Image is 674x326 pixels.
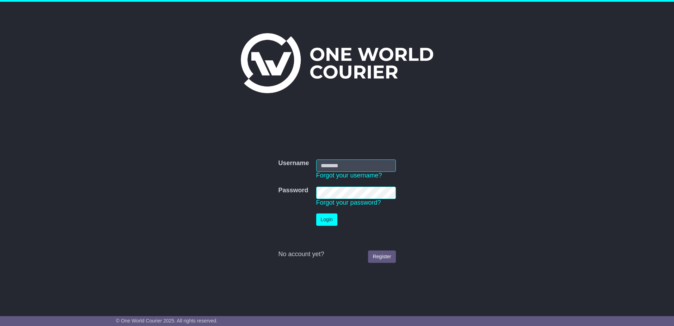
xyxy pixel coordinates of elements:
a: Forgot your username? [316,172,382,179]
img: One World [241,33,433,93]
a: Forgot your password? [316,199,381,206]
div: No account yet? [278,250,396,258]
label: Username [278,159,309,167]
label: Password [278,187,308,194]
span: © One World Courier 2025. All rights reserved. [116,318,218,324]
button: Login [316,213,337,226]
a: Register [368,250,396,263]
